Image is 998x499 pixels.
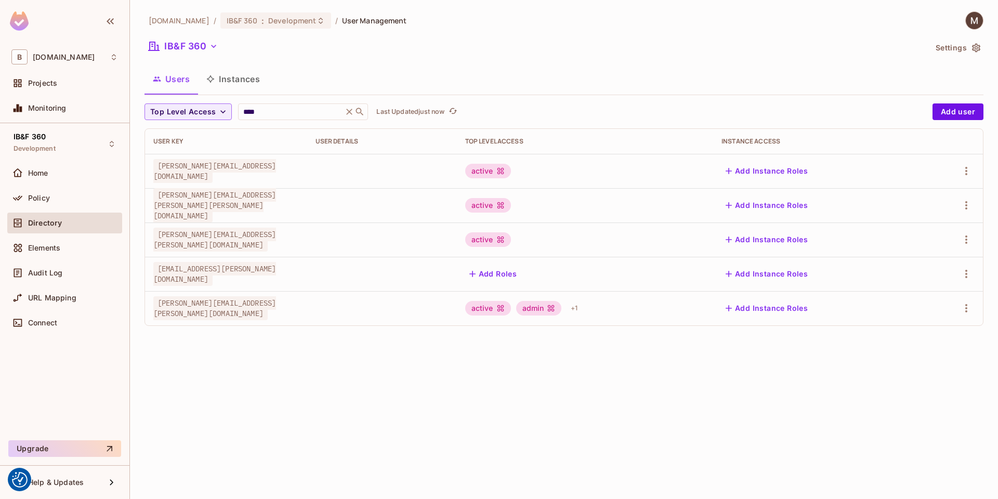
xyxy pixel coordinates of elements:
div: User Key [153,137,299,146]
span: [PERSON_NAME][EMAIL_ADDRESS][DOMAIN_NAME] [153,159,276,183]
span: Development [268,16,316,25]
div: Top Level Access [465,137,705,146]
p: Last Updated just now [376,108,444,116]
img: Revisit consent button [12,472,28,488]
button: Add Instance Roles [721,163,812,179]
span: Projects [28,79,57,87]
button: Add Instance Roles [721,197,812,214]
button: Add Instance Roles [721,231,812,248]
span: Click to refresh data [444,106,459,118]
button: Top Level Access [145,103,232,120]
button: Add Roles [465,266,521,282]
li: / [335,16,338,25]
span: refresh [449,107,457,117]
span: Monitoring [28,104,67,112]
button: Consent Preferences [12,472,28,488]
div: active [465,164,511,178]
button: IB&F 360 [145,38,222,55]
div: active [465,301,511,316]
span: URL Mapping [28,294,76,302]
div: + 1 [567,300,582,317]
div: User Details [316,137,449,146]
span: the active workspace [149,16,209,25]
span: Workspace: bbva.com [33,53,95,61]
button: Add Instance Roles [721,266,812,282]
span: Development [14,145,56,153]
span: Home [28,169,48,177]
span: Connect [28,319,57,327]
span: [PERSON_NAME][EMAIL_ADDRESS][PERSON_NAME][DOMAIN_NAME] [153,296,276,320]
span: Policy [28,194,50,202]
span: [PERSON_NAME][EMAIL_ADDRESS][PERSON_NAME][DOMAIN_NAME] [153,228,276,252]
button: Add user [933,103,983,120]
span: [PERSON_NAME][EMAIL_ADDRESS][PERSON_NAME][PERSON_NAME][DOMAIN_NAME] [153,188,276,222]
span: Help & Updates [28,478,84,487]
button: Upgrade [8,440,121,457]
span: User Management [342,16,407,25]
li: / [214,16,216,25]
img: MICHAELL MAHAN RODRÍGUEZ [966,12,983,29]
button: Users [145,66,198,92]
div: admin [516,301,562,316]
button: refresh [447,106,459,118]
span: IB&F 360 [14,133,46,141]
button: Settings [931,40,983,56]
span: Top Level Access [150,106,216,119]
span: IB&F 360 [227,16,257,25]
span: Elements [28,244,60,252]
button: Add Instance Roles [721,300,812,317]
span: Directory [28,219,62,227]
span: B [11,49,28,64]
div: active [465,232,511,247]
div: Instance Access [721,137,911,146]
button: Instances [198,66,268,92]
span: : [261,17,265,25]
div: active [465,198,511,213]
span: Audit Log [28,269,62,277]
span: [EMAIL_ADDRESS][PERSON_NAME][DOMAIN_NAME] [153,262,276,286]
img: SReyMgAAAABJRU5ErkJggg== [10,11,29,31]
